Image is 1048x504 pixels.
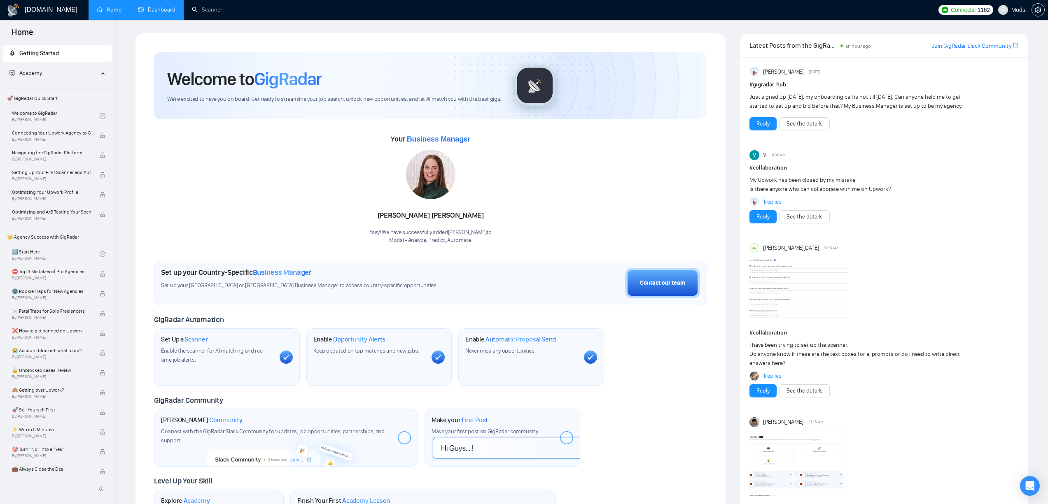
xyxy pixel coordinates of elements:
span: GigRadar [254,68,322,90]
span: Automatic Proposal Send [485,335,556,344]
span: 💼 Always Close the Deal [12,465,91,473]
span: lock [100,370,105,376]
span: By [PERSON_NAME] [12,295,91,300]
span: Never miss any opportunities. [465,347,535,354]
span: an hour ago [845,43,871,49]
span: user [1000,7,1006,13]
span: Connect with the GigRadar Slack Community for updates, job opportunities, partnerships, and support. [161,428,385,444]
img: upwork-logo.png [942,7,948,13]
a: searchScanner [192,6,222,13]
span: 11:15 AM [809,418,824,426]
img: V [749,150,759,160]
div: [PERSON_NAME] [PERSON_NAME] [369,209,492,223]
a: 1replies [763,372,782,380]
span: Optimizing and A/B Testing Your Scanner for Better Results [12,208,91,216]
span: lock [100,449,105,455]
h1: # collaboration [749,163,1018,172]
div: I have been trying to set up the scanner. Do anyone know if these are the text boxes for ai promp... [749,341,964,368]
span: By [PERSON_NAME] [12,157,91,162]
p: Modsi - Analyze, Predict, Automate . [369,237,492,244]
span: 9:09 AM [772,151,786,159]
span: Navigating the GigRadar Platform [12,149,91,157]
a: setting [1032,7,1045,13]
span: Home [5,26,40,44]
span: 1162 [978,5,990,14]
span: Make your first post on GigRadar community. [432,428,539,435]
span: Your [391,135,470,144]
div: Just signed up [DATE], my onboarding call is not till [DATE]. Can anyone help me to get started t... [749,93,964,111]
span: Academy [9,70,42,77]
span: Business Manager [253,268,312,277]
div: AR [750,244,759,253]
a: 1️⃣ Start HereBy[PERSON_NAME] [12,245,100,263]
button: Reply [749,384,777,397]
span: lock [100,390,105,395]
span: lock [100,211,105,217]
span: lock [100,192,105,197]
a: Reply [756,119,770,128]
a: Join GigRadar Slack Community [932,42,1011,51]
span: Set up your [GEOGRAPHIC_DATA] or [GEOGRAPHIC_DATA] Business Manager to access country-specific op... [161,282,485,290]
span: lock [100,172,105,178]
img: Sofiiia [750,372,759,381]
span: double-left [98,485,106,493]
span: lock [100,469,105,474]
span: 👑 Agency Success with GigRadar [4,229,111,245]
span: By [PERSON_NAME] [12,196,91,201]
span: By [PERSON_NAME] [12,216,91,221]
span: ⛔ Top 3 Mistakes of Pro Agencies [12,267,91,276]
span: ❌ How to get banned on Upwork [12,327,91,335]
span: Connects: [951,5,976,14]
span: By [PERSON_NAME] [12,453,91,458]
a: Reply [756,212,770,221]
span: Connecting Your Upwork Agency to GigRadar [12,129,91,137]
span: lock [100,409,105,415]
span: rocket [9,50,15,56]
span: [PERSON_NAME][DATE] [763,244,819,253]
span: [DATE] [809,68,820,76]
a: Welcome to GigRadarBy[PERSON_NAME] [12,107,100,125]
a: See the details [787,119,823,128]
span: Latest Posts from the GigRadar Community [749,40,838,51]
span: First Post [462,416,488,424]
span: Academy [19,70,42,77]
span: 😭 Account blocked: what to do? [12,346,91,355]
span: lock [100,152,105,158]
img: gigradar-logo.png [514,65,556,106]
span: 🚀 Sell Yourself First [12,406,91,414]
span: Optimizing Your Upwork Profile [12,188,91,196]
span: Getting Started [19,50,59,57]
img: F09C9EU858S-image.png [749,256,848,322]
span: By [PERSON_NAME] [12,414,91,419]
span: lock [100,350,105,356]
a: dashboardDashboard [138,6,175,13]
span: ⚡ Win in 5 Minutes [12,425,91,434]
h1: Welcome to [167,68,322,90]
button: See the details [780,384,830,397]
h1: Enable [465,335,556,344]
h1: Make your [432,416,488,424]
span: lock [100,271,105,277]
span: setting [1032,7,1044,13]
span: export [1013,42,1018,49]
h1: # gigradar-hub [749,80,1018,89]
span: 9:06 AM [824,244,838,252]
button: See the details [780,117,830,130]
img: Joey Akhter [749,417,759,427]
a: 1replies [763,198,782,206]
span: By [PERSON_NAME] [12,335,91,340]
div: Yaay! We have successfully added [PERSON_NAME] to [369,229,492,244]
span: lock [100,291,105,297]
button: See the details [780,210,830,223]
img: F09354QB7SM-image.png [749,430,848,496]
li: Getting Started [3,45,112,62]
span: 🚀 GigRadar Quick Start [4,90,111,107]
span: 🌚 Rookie Traps for New Agencies [12,287,91,295]
span: check-circle [100,113,105,118]
h1: Set Up a [161,335,208,344]
button: setting [1032,3,1045,16]
span: lock [100,429,105,435]
span: We're excited to have you on board. Get ready to streamline your job search, unlock new opportuni... [167,95,501,103]
span: lock [100,330,105,336]
button: Contact our team [625,268,700,298]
